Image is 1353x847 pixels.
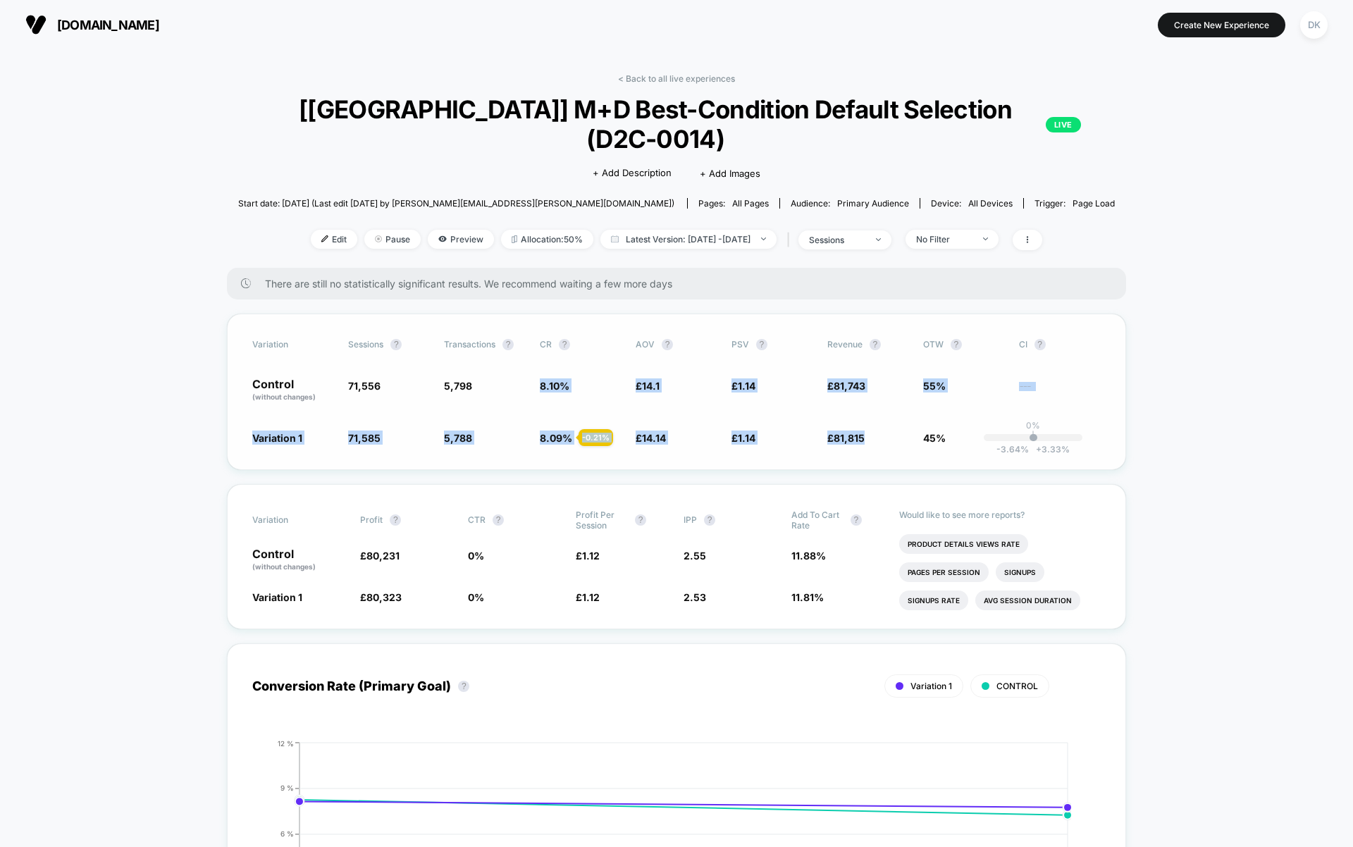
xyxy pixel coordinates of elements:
div: Audience: [791,198,909,209]
div: sessions [809,235,865,245]
button: ? [458,681,469,692]
span: 71,556 [348,380,381,392]
li: Product Details Views Rate [899,534,1028,554]
span: Variation [252,339,330,350]
span: Add To Cart Rate [791,509,844,531]
div: Trigger: [1034,198,1115,209]
img: end [983,237,988,240]
span: Profit Per Session [576,509,628,531]
span: £ [576,550,600,562]
span: £ [636,380,660,392]
span: Latest Version: [DATE] - [DATE] [600,230,777,249]
span: Profit [360,514,383,525]
button: ? [756,339,767,350]
button: ? [390,339,402,350]
span: 2.55 [684,550,706,562]
span: 55% [923,380,946,392]
img: end [876,238,881,241]
span: 1.12 [582,550,600,562]
span: 81,815 [834,432,865,444]
span: 0 % [468,550,484,562]
span: £ [636,432,666,444]
span: [[GEOGRAPHIC_DATA]] M+D Best-Condition Default Selection (D2C-0014) [272,94,1081,154]
span: 14.14 [642,432,666,444]
button: [DOMAIN_NAME] [21,13,163,36]
a: < Back to all live experiences [618,73,735,84]
span: £ [360,591,402,603]
img: Visually logo [25,14,47,35]
span: PSV [731,339,749,350]
span: (without changes) [252,562,316,571]
button: ? [390,514,401,526]
span: all pages [732,198,769,209]
button: ? [493,514,504,526]
span: Allocation: 50% [501,230,593,249]
span: 45% [923,432,946,444]
span: Transactions [444,339,495,350]
span: 1.14 [738,432,755,444]
span: AOV [636,339,655,350]
span: + Add Description [593,166,672,180]
img: calendar [611,235,619,242]
span: There are still no statistically significant results. We recommend waiting a few more days [265,278,1097,290]
span: Sessions [348,339,383,350]
li: Avg Session Duration [975,591,1080,610]
span: CR [540,339,552,350]
span: £ [731,432,755,444]
li: Signups Rate [899,591,968,610]
button: ? [502,339,514,350]
button: ? [870,339,881,350]
span: £ [576,591,600,603]
p: Would like to see more reports? [899,509,1101,520]
button: ? [851,514,862,526]
span: IPP [684,514,697,525]
span: 8.10 % [540,380,569,392]
img: end [761,237,766,240]
div: - 0.21 % [579,429,613,446]
p: LIVE [1046,117,1081,132]
span: 14.1 [642,380,660,392]
button: Create New Experience [1158,13,1285,37]
span: 8.09 % [540,432,572,444]
span: £ [827,380,865,392]
button: ? [704,514,715,526]
span: 11.81 % [791,591,824,603]
span: | [784,230,798,250]
span: 3.33 % [1029,444,1070,455]
span: [DOMAIN_NAME] [57,18,159,32]
button: ? [951,339,962,350]
span: (without changes) [252,392,316,401]
span: --- [1019,382,1101,402]
span: 2.53 [684,591,706,603]
p: | [1032,431,1034,441]
span: £ [827,432,865,444]
span: Revenue [827,339,863,350]
span: + [1036,444,1042,455]
span: Primary Audience [837,198,909,209]
span: Variation 1 [252,591,302,603]
span: 1.12 [582,591,600,603]
span: Start date: [DATE] (Last edit [DATE] by [PERSON_NAME][EMAIL_ADDRESS][PERSON_NAME][DOMAIN_NAME]) [238,198,674,209]
span: 5,788 [444,432,472,444]
span: £ [731,380,755,392]
span: 80,323 [366,591,402,603]
span: OTW [923,339,1001,350]
button: ? [662,339,673,350]
p: 0% [1026,420,1040,431]
span: all devices [968,198,1013,209]
span: + Add Images [700,168,760,179]
span: Page Load [1073,198,1115,209]
img: rebalance [512,235,517,243]
span: CTR [468,514,486,525]
tspan: 9 % [280,784,294,792]
button: ? [559,339,570,350]
span: 11.88 % [791,550,826,562]
span: Variation [252,509,330,531]
tspan: 6 % [280,829,294,838]
li: Pages Per Session [899,562,989,582]
span: 80,231 [366,550,400,562]
span: 71,585 [348,432,381,444]
span: Preview [428,230,494,249]
span: -3.64 % [996,444,1029,455]
p: Control [252,378,334,402]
